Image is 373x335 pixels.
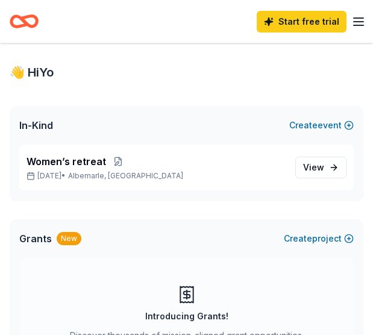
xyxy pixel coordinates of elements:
[10,63,363,82] div: 👋 Hi Yo
[145,309,228,324] div: Introducing Grants!
[19,231,52,246] span: Grants
[289,118,354,133] button: Createevent
[295,157,346,178] a: View
[257,11,346,33] a: Start free trial
[19,118,53,133] span: In-Kind
[27,171,290,181] p: [DATE] •
[303,160,324,175] span: View
[27,154,106,169] span: Women’s retreat
[10,7,39,36] a: Home
[284,231,354,246] button: Createproject
[68,171,183,181] span: Albemarle, [GEOGRAPHIC_DATA]
[57,232,81,245] div: New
